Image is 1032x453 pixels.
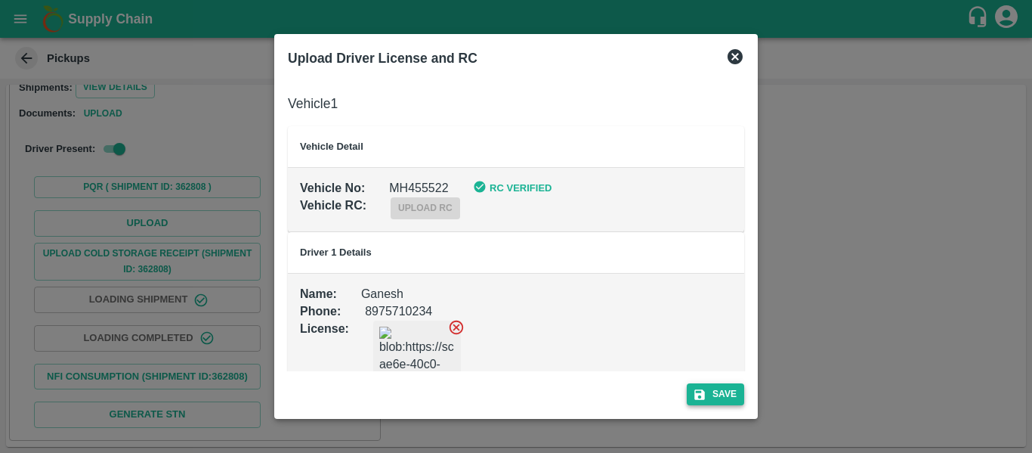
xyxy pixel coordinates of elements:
h6: Vehicle 1 [288,93,744,114]
b: Vehicle Detail [300,141,363,152]
button: Save [687,383,744,405]
b: License : [300,322,349,335]
b: Upload Driver License and RC [288,51,477,66]
b: Driver 1 Details [300,247,372,258]
b: Vehicle RC : [300,199,366,212]
div: MH455522 [365,156,448,197]
div: Ganesh [337,262,403,303]
b: RC Verified [490,182,552,194]
div: 8975710234 [341,279,432,321]
img: blob:https://sc.vegrow.in/8699442a-ae6e-40c0-b8ab-12ee1f6b97f5 [379,327,455,402]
